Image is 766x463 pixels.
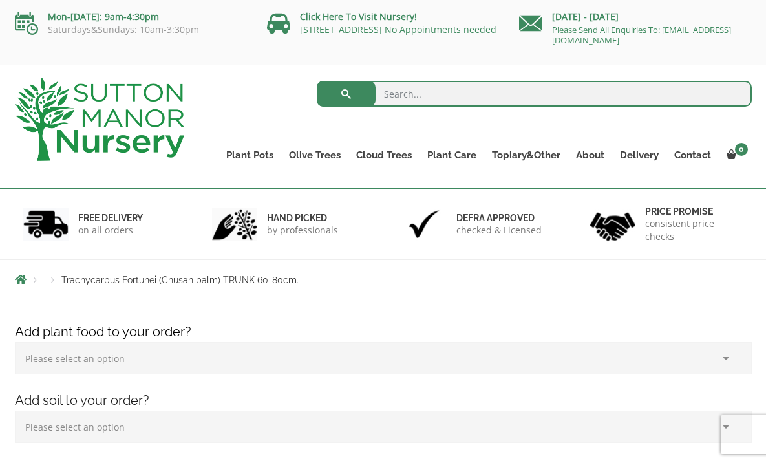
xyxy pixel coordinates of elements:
[612,146,666,164] a: Delivery
[300,23,496,36] a: [STREET_ADDRESS] No Appointments needed
[300,10,417,23] a: Click Here To Visit Nursery!
[317,81,752,107] input: Search...
[420,146,484,164] a: Plant Care
[15,78,184,161] img: logo
[15,9,248,25] p: Mon-[DATE]: 9am-4:30pm
[666,146,719,164] a: Contact
[61,275,299,285] span: Trachycarpus Fortunei (Chusan palm) TRUNK 60-80cm.
[735,143,748,156] span: 0
[218,146,281,164] a: Plant Pots
[456,224,542,237] p: checked & Licensed
[568,146,612,164] a: About
[401,208,447,241] img: 3.jpg
[552,24,731,46] a: Please Send All Enquiries To: [EMAIL_ADDRESS][DOMAIN_NAME]
[645,206,743,217] h6: Price promise
[5,391,761,411] h4: Add soil to your order?
[519,9,752,25] p: [DATE] - [DATE]
[719,146,752,164] a: 0
[456,212,542,224] h6: Defra approved
[267,212,338,224] h6: hand picked
[267,224,338,237] p: by professionals
[15,25,248,35] p: Saturdays&Sundays: 10am-3:30pm
[78,212,143,224] h6: FREE DELIVERY
[484,146,568,164] a: Topiary&Other
[78,224,143,237] p: on all orders
[23,208,69,241] img: 1.jpg
[590,204,635,244] img: 4.jpg
[5,322,761,342] h4: Add plant food to your order?
[212,208,257,241] img: 2.jpg
[15,274,752,285] nav: Breadcrumbs
[645,217,743,243] p: consistent price checks
[281,146,348,164] a: Olive Trees
[348,146,420,164] a: Cloud Trees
